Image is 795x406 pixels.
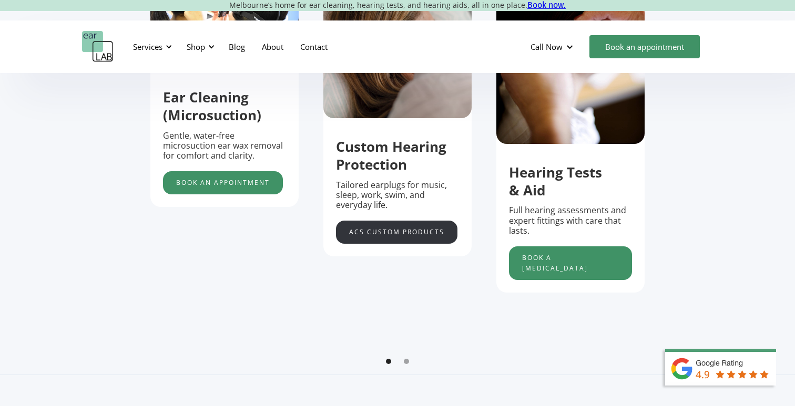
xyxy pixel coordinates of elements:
a: Contact [292,32,336,62]
a: About [253,32,292,62]
a: Book a [MEDICAL_DATA] [509,246,632,280]
div: Show slide 2 of 2 [404,359,409,364]
a: home [82,31,114,63]
a: Book an appointment [589,35,700,58]
a: acs custom products [336,221,457,244]
strong: Ear Cleaning (Microsuction) [163,88,261,124]
div: Call Now [522,31,584,63]
p: Full hearing assessments and expert fittings with care that lasts. [509,205,632,236]
strong: Custom Hearing Protection [336,137,446,174]
a: Book an appointment [163,171,283,194]
div: Services [127,31,175,63]
div: Shop [187,41,205,52]
div: Show slide 1 of 2 [386,359,391,364]
div: Call Now [531,41,563,52]
strong: Hearing Tests & Aid [509,163,602,200]
p: Tailored earplugs for music, sleep, work, swim, and everyday life. [336,180,459,211]
a: Blog [220,32,253,62]
div: Shop [180,31,218,63]
div: Services [133,41,162,52]
p: Gentle, water-free microsuction ear wax removal for comfort and clarity. [163,131,286,161]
